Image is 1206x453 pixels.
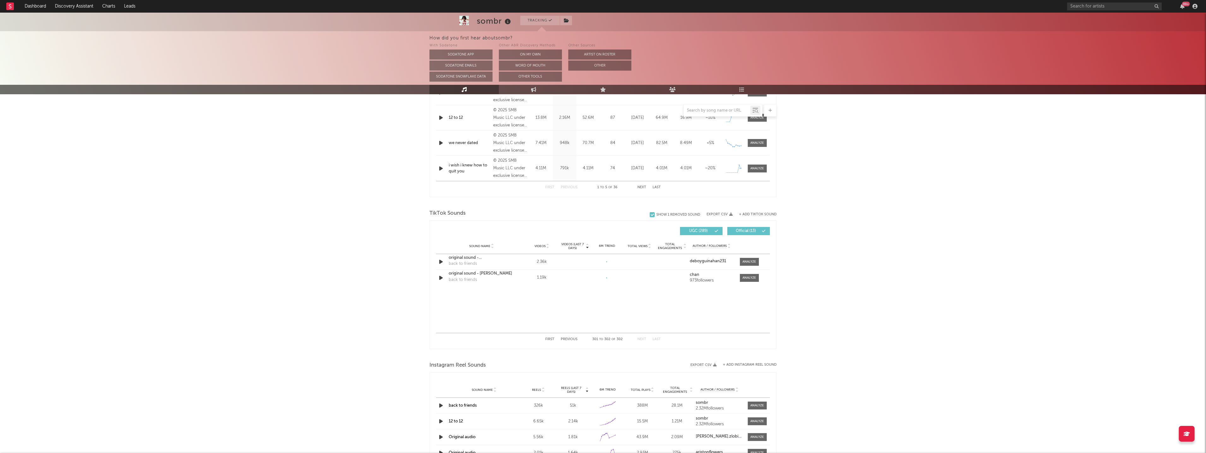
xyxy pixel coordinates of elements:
button: Sodatone Snowflake Data [429,72,493,82]
span: Author / Followers [693,244,727,248]
div: + Add Instagram Reel Sound [717,363,777,367]
button: Official(13) [727,227,770,235]
div: 70.7M [578,140,599,146]
button: On My Own [499,49,562,60]
span: of [612,338,615,341]
div: 6M Trend [592,387,624,392]
a: sombr [696,416,743,421]
button: Last [653,186,661,189]
span: Official ( 13 ) [731,229,760,233]
a: sombr [696,401,743,405]
button: Next [637,338,646,341]
span: Videos (last 7 days) [560,242,585,250]
div: 326k [523,403,554,409]
a: original sound - [PERSON_NAME] [449,270,515,277]
div: 6M Trend [592,244,622,248]
div: 5.56k [523,434,554,440]
div: 791k [554,165,575,171]
div: 87 [602,115,624,121]
div: 64.9M [651,115,672,121]
span: Total Engagements [657,242,683,250]
div: © 2025 SMB Music LLC under exclusive license to Warner Records Inc. [493,107,528,129]
div: 16.9M [676,115,697,121]
button: UGC(289) [680,227,723,235]
div: 8.49M [676,140,697,146]
div: Other A&R Discovery Methods [499,42,562,49]
div: 948k [554,140,575,146]
a: deboyguinahan231 [690,259,734,264]
a: chan [690,273,734,277]
div: © 2025 SMB Music LLC under exclusive license to Warner Records Inc. [493,132,528,154]
div: 6.65k [523,418,554,425]
div: 13.8M [531,115,551,121]
a: 12 to 12 [449,115,490,121]
strong: sombr [696,401,708,405]
button: Sodatone App [429,49,493,60]
div: ~ 20 % [700,165,721,171]
div: 2.14k [557,418,589,425]
div: How did you first hear about sombr ? [429,34,1206,42]
div: [DATE] [627,140,648,146]
strong: deboyguinahan231 [690,259,726,263]
button: Other [568,61,631,71]
a: back to friends [449,404,477,408]
span: Instagram Reel Sounds [429,362,486,369]
div: 2.32M followers [696,406,743,411]
span: Videos [535,244,546,248]
div: 973 followers [690,278,734,283]
a: Original audio [449,435,476,439]
span: Total Views [628,244,647,248]
span: to [599,338,603,341]
span: TikTok Sounds [429,210,466,217]
span: Reels (last 7 days) [557,386,585,394]
div: 74 [602,165,624,171]
div: 82.5M [651,140,672,146]
div: <5% [700,140,721,146]
input: Search by song name or URL [684,108,750,113]
div: 4.01M [651,165,672,171]
div: 99 + [1182,2,1190,6]
div: Other Sources [568,42,631,49]
div: back to friends [449,277,477,283]
div: [DATE] [627,165,648,171]
input: Search for artists [1067,3,1162,10]
a: original sound - deboyguinahan231 [449,255,515,261]
a: 12 to 12 [449,419,463,423]
div: ~ 10 % [700,115,721,121]
div: 1.19k [527,275,557,281]
div: 4.01M [676,165,697,171]
span: Reels [532,388,541,392]
div: © 2025 SMB Music LLC under exclusive license to Warner Records Inc. [493,157,528,180]
button: Previous [561,186,577,189]
span: Author / Followers [701,388,735,392]
span: UGC ( 289 ) [684,229,713,233]
button: Sodatone Emails [429,61,493,71]
div: 1.21M [661,418,693,425]
div: 2.36k [527,259,557,265]
strong: chan [690,273,699,277]
div: back to friends [449,261,477,267]
span: Sound Name [469,244,490,248]
div: 51k [557,403,589,409]
button: + Add TikTok Sound [733,213,777,216]
div: 1 5 36 [590,184,625,191]
div: sombr [477,16,512,26]
span: of [608,186,612,189]
button: First [545,186,554,189]
div: 43.9M [627,434,658,440]
div: 15.5M [627,418,658,425]
button: Other Tools [499,72,562,82]
span: Total Engagements [661,386,689,394]
button: + Add Instagram Reel Sound [723,363,777,367]
a: i wish i knew how to quit you [449,162,490,175]
div: 4.11M [578,165,599,171]
div: With Sodatone [429,42,493,49]
span: Total Plays [631,388,650,392]
span: to [600,186,604,189]
div: 7.41M [531,140,551,146]
button: Artist on Roster [568,49,631,60]
button: Previous [561,338,577,341]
